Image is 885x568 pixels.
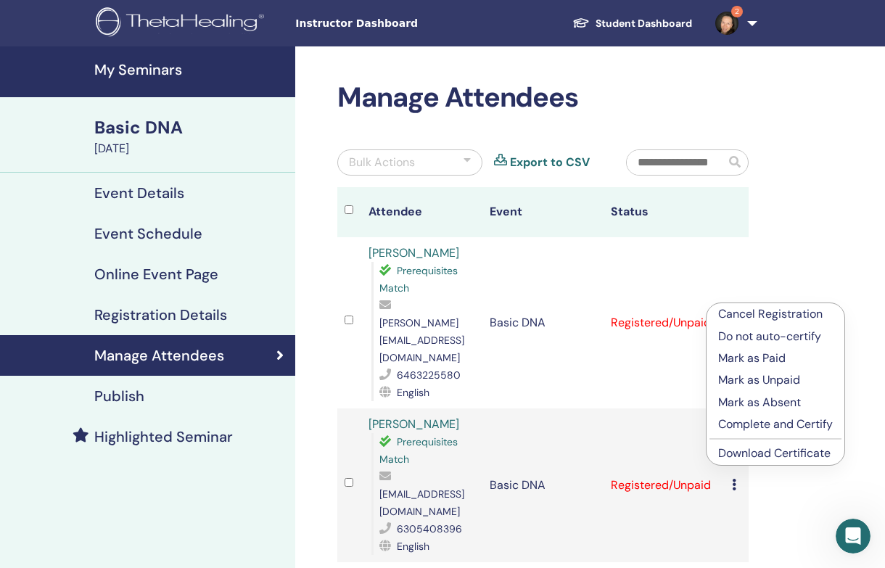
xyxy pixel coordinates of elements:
button: Messages [96,435,193,493]
span: Help [230,471,253,481]
div: ThetaHealing [52,119,119,134]
span: Messages [117,471,173,481]
span: Prerequisites Match [379,264,458,295]
a: Export to CSV [510,154,590,171]
span: 6305408396 [397,522,462,535]
div: Bulk Actions [349,154,415,171]
div: ThetaHealing [52,226,119,242]
a: Student Dashboard [561,10,704,37]
span: 6463225580 [397,369,461,382]
a: Basic DNA[DATE] [86,115,295,157]
div: ThetaHealing [52,334,119,349]
div: Profile image for ThetaHealing [17,158,46,187]
p: Mark as Absent [718,394,833,411]
p: Mark as Paid [718,350,833,367]
a: Download Certificate [718,445,831,461]
td: Basic DNA [482,237,604,408]
img: logo.png [96,7,269,40]
h4: Event Details [94,184,184,202]
div: [DATE] [94,140,287,157]
div: • [DATE] [122,334,162,349]
td: Basic DNA [482,408,604,562]
p: Mark as Unpaid [718,371,833,389]
div: Profile image for ThetaHealing [17,104,46,133]
div: • [DATE] [122,280,162,295]
button: Ask a question [80,364,211,393]
h4: Manage Attendees [94,347,224,364]
div: Close [255,6,281,32]
div: Profile image for ThetaHealing [17,266,46,295]
span: Home [33,471,63,481]
p: Complete and Certify [718,416,833,433]
div: ThetaHealing [52,387,119,403]
div: Profile image for ThetaHealing [17,427,46,456]
span: [PERSON_NAME] has now been registered for your Dig Deeper class. [52,159,400,170]
span: [EMAIL_ADDRESS][DOMAIN_NAME] [379,487,464,518]
p: Do not auto-certify [718,328,833,345]
img: graduation-cap-white.svg [572,17,590,29]
span: [PERSON_NAME][EMAIL_ADDRESS][DOMAIN_NAME] [379,316,464,364]
a: [PERSON_NAME] [369,416,459,432]
div: Profile image for ThetaHealing [17,51,46,80]
button: Help [194,435,290,493]
span: English [397,386,429,399]
span: Instructor Dashboard [295,16,513,31]
h4: My Seminars [94,61,287,78]
div: • [DATE] [122,387,162,403]
span: Prerequisites Match [379,435,458,466]
th: Status [604,187,725,237]
div: • [DATE] [122,226,162,242]
div: Profile image for ThetaHealing [17,319,46,348]
div: ThetaHealing [52,65,119,81]
span: 2 [731,6,743,17]
th: Attendee [361,187,482,237]
th: Event [482,187,604,237]
a: [PERSON_NAME] [369,245,459,260]
h4: Publish [94,387,144,405]
div: • [DATE] [122,119,162,134]
div: • [DATE] [122,65,162,81]
h1: Messages [107,7,186,31]
iframe: Intercom live chat [836,519,870,553]
h2: Manage Attendees [337,81,749,115]
h4: Highlighted Seminar [94,428,233,445]
span: English [397,540,429,553]
img: default.jpg [715,12,738,35]
div: Profile image for ThetaHealing [17,212,46,241]
span: Thank you so muchfor registering her for the Adv. class. I will ask her about which email she wan... [52,52,662,63]
div: Profile image for ThetaHealing [17,373,46,402]
div: ThetaHealing [52,173,119,188]
h4: Event Schedule [94,225,202,242]
span: Oh ok. That makes sense. Thank you for checking on that. 🙏🏻 [52,105,363,117]
div: • [DATE] [122,173,162,188]
div: Basic DNA [94,115,287,140]
div: ThetaHealing [52,280,119,295]
p: Cancel Registration [718,305,833,323]
h4: Online Event Page [94,266,218,283]
h4: Registration Details [94,306,227,324]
